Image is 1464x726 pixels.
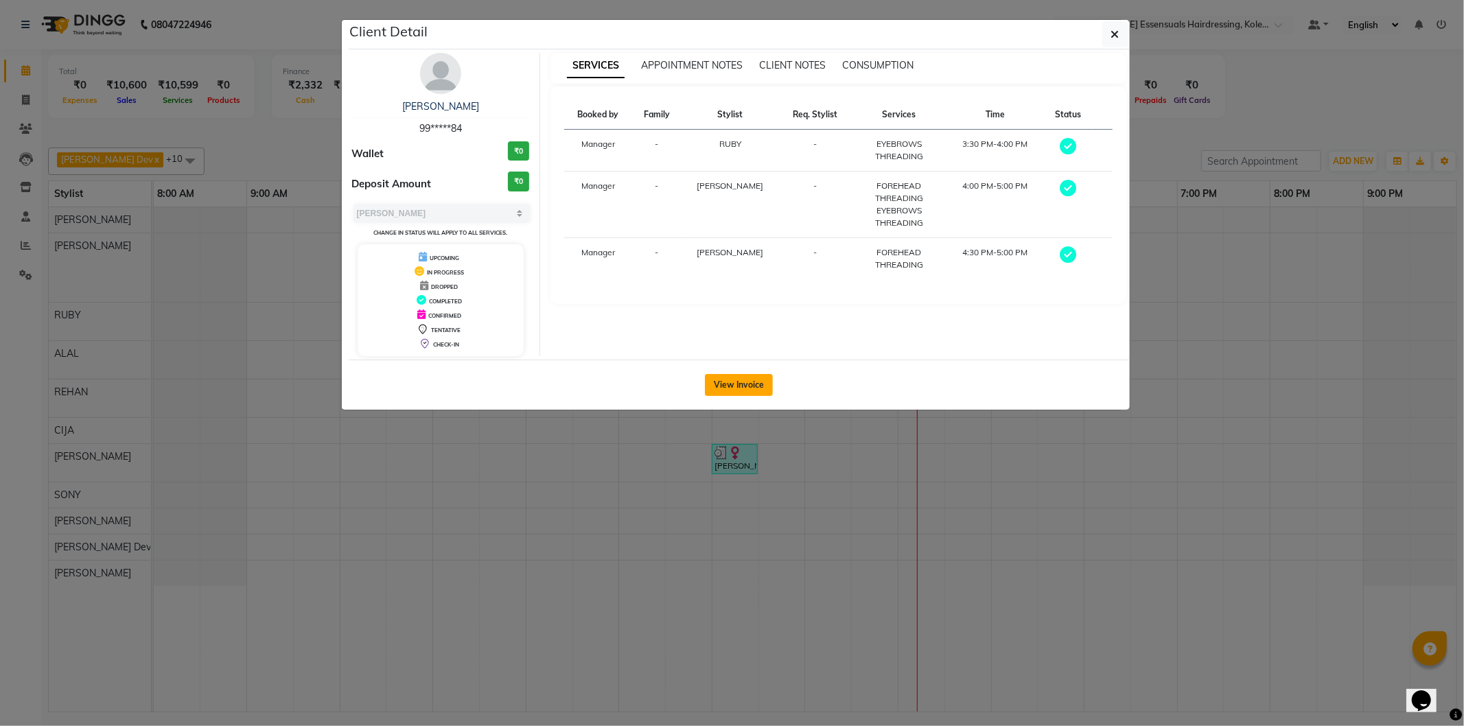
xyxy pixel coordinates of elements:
[631,130,682,172] td: -
[564,100,631,130] th: Booked by
[842,59,914,71] span: CONSUMPTION
[508,141,529,161] h3: ₹0
[564,238,631,280] td: Manager
[947,238,1043,280] td: 4:30 PM-5:00 PM
[433,341,459,348] span: CHECK-IN
[567,54,625,78] span: SERVICES
[859,246,939,271] div: FOREHEAD THREADING
[631,238,682,280] td: -
[697,180,764,191] span: [PERSON_NAME]
[719,139,741,149] span: RUBY
[947,172,1043,238] td: 4:00 PM-5:00 PM
[350,21,428,42] h5: Client Detail
[564,130,631,172] td: Manager
[429,298,462,305] span: COMPLETED
[697,247,764,257] span: [PERSON_NAME]
[564,172,631,238] td: Manager
[427,269,464,276] span: IN PROGRESS
[431,283,458,290] span: DROPPED
[631,172,682,238] td: -
[352,176,432,192] span: Deposit Amount
[850,100,947,130] th: Services
[430,255,459,261] span: UPCOMING
[508,172,529,191] h3: ₹0
[631,100,682,130] th: Family
[779,172,850,238] td: -
[859,204,939,229] div: EYEBROWS THREADING
[947,130,1043,172] td: 3:30 PM-4:00 PM
[641,59,743,71] span: APPOINTMENT NOTES
[1043,100,1093,130] th: Status
[402,100,479,113] a: [PERSON_NAME]
[947,100,1043,130] th: Time
[705,374,773,396] button: View Invoice
[779,130,850,172] td: -
[779,238,850,280] td: -
[859,180,939,204] div: FOREHEAD THREADING
[859,138,939,163] div: EYEBROWS THREADING
[431,327,461,333] span: TENTATIVE
[1406,671,1450,712] iframe: chat widget
[420,53,461,94] img: avatar
[373,229,507,236] small: Change in status will apply to all services.
[759,59,826,71] span: CLIENT NOTES
[779,100,850,130] th: Req. Stylist
[682,100,779,130] th: Stylist
[428,312,461,319] span: CONFIRMED
[352,146,384,162] span: Wallet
